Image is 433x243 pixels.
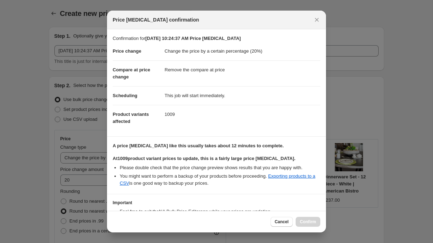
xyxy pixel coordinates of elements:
[145,36,241,41] b: [DATE] 10:24:37 AM Price [MEDICAL_DATA]
[120,173,320,187] li: You might want to perform a backup of your products before proceeding. is one good way to backup ...
[113,112,149,124] span: Product variants affected
[120,173,315,186] a: Exporting products to a CSV
[120,208,320,215] li: Feel free to exit the NA Bulk Price Editor app while your prices are updating.
[113,35,320,42] p: Confirmation for
[312,15,322,25] button: Close
[113,48,141,54] span: Price change
[113,156,295,161] b: At 1009 product variant prices to update, this is a fairly large price [MEDICAL_DATA].
[113,200,320,206] h3: Important
[113,16,199,23] span: Price [MEDICAL_DATA] confirmation
[165,105,320,124] dd: 1009
[165,86,320,105] dd: This job will start immediately.
[120,164,320,171] li: Please double check that the price change preview shows results that you are happy with.
[113,67,150,79] span: Compare at price change
[113,93,137,98] span: Scheduling
[165,42,320,60] dd: Change the price by a certain percentage (20%)
[113,143,284,148] b: A price [MEDICAL_DATA] like this usually takes about 12 minutes to complete.
[275,219,289,225] span: Cancel
[271,217,293,227] button: Cancel
[165,60,320,79] dd: Remove the compare at price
